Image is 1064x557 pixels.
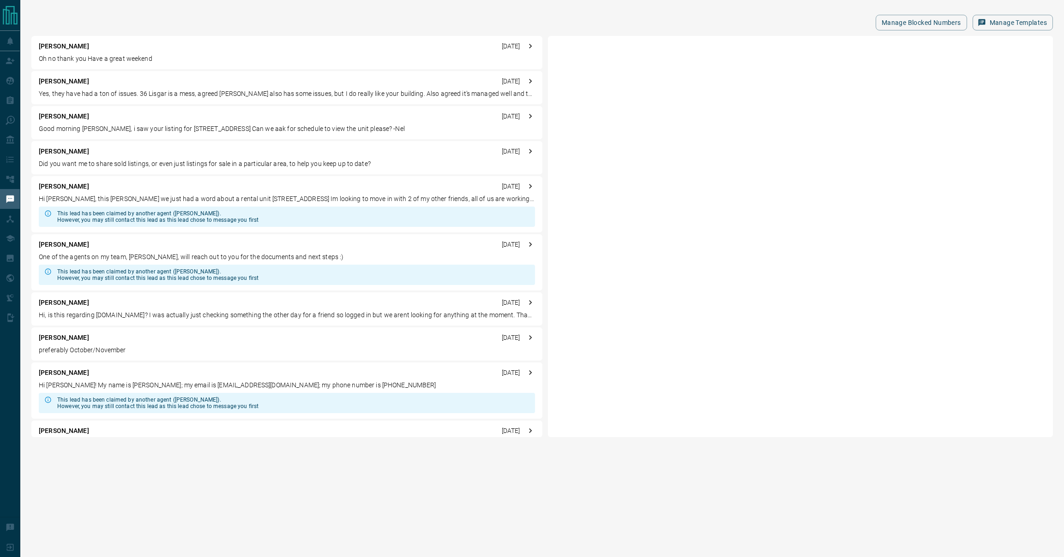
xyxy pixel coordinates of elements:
[502,112,520,121] p: [DATE]
[502,426,520,436] p: [DATE]
[39,41,89,51] p: [PERSON_NAME]
[39,368,89,378] p: [PERSON_NAME]
[39,345,535,355] p: preferably October/November
[502,77,520,86] p: [DATE]
[39,298,89,308] p: [PERSON_NAME]
[39,124,535,134] p: Good morning [PERSON_NAME], i saw your listing for [STREET_ADDRESS] Can we aak for schedule to vi...
[502,182,520,191] p: [DATE]
[502,333,520,343] p: [DATE]
[57,207,258,227] div: This lead has been claimed by another agent ([PERSON_NAME]). However, you may still contact this ...
[39,380,535,390] p: Hi [PERSON_NAME]! My name is [PERSON_NAME]; my email is [EMAIL_ADDRESS][DOMAIN_NAME]; my phone nu...
[39,426,89,436] p: [PERSON_NAME]
[973,15,1053,30] button: Manage Templates
[39,194,535,204] p: Hi [PERSON_NAME], this [PERSON_NAME] we just had a word about a rental unit [STREET_ADDRESS] Im l...
[39,147,89,156] p: [PERSON_NAME]
[39,333,89,343] p: [PERSON_NAME]
[39,240,89,249] p: [PERSON_NAME]
[876,15,967,30] button: Manage Blocked Numbers
[39,182,89,191] p: [PERSON_NAME]
[39,89,535,99] p: Yes, they have had a ton of issues. 36 Lisgar is a mess, agreed [PERSON_NAME] also has some issue...
[57,393,258,413] div: This lead has been claimed by another agent ([PERSON_NAME]). However, you may still contact this ...
[39,252,535,262] p: One of the agents on my team, [PERSON_NAME], will reach out to you for the documents and next ste...
[502,298,520,308] p: [DATE]
[502,147,520,156] p: [DATE]
[502,41,520,51] p: [DATE]
[39,112,89,121] p: [PERSON_NAME]
[39,159,535,169] p: Did you want me to share sold listings, or even just listings for sale in a particular area, to h...
[39,77,89,86] p: [PERSON_NAME]
[502,368,520,378] p: [DATE]
[39,54,535,64] p: Oh no thank you Have a great weekend
[39,310,535,320] p: Hi, is this regarding [DOMAIN_NAME]? I was actually just checking something the other day for a f...
[502,240,520,249] p: [DATE]
[57,265,258,285] div: This lead has been claimed by another agent ([PERSON_NAME]). However, you may still contact this ...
